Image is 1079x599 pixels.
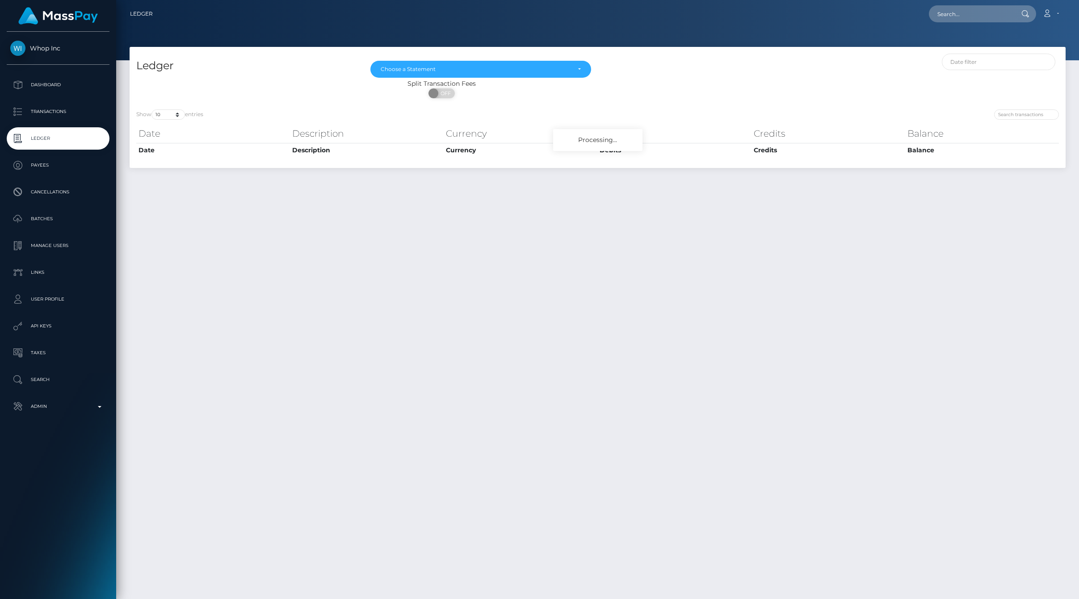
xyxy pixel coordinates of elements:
[10,293,106,306] p: User Profile
[905,143,1059,157] th: Balance
[597,143,751,157] th: Debits
[10,319,106,333] p: API Keys
[290,125,444,142] th: Description
[136,58,357,74] h4: Ledger
[7,208,109,230] a: Batches
[752,143,905,157] th: Credits
[10,239,106,252] p: Manage Users
[942,54,1055,70] input: Date filter
[10,41,25,56] img: Whop Inc
[597,125,751,142] th: Debits
[752,125,905,142] th: Credits
[7,74,109,96] a: Dashboard
[7,154,109,176] a: Payees
[130,4,153,23] a: Ledger
[381,66,571,73] div: Choose a Statement
[10,132,106,145] p: Ledger
[444,125,597,142] th: Currency
[136,143,290,157] th: Date
[10,400,106,413] p: Admin
[10,185,106,199] p: Cancellations
[18,7,98,25] img: MassPay Logo
[151,109,185,120] select: Showentries
[7,181,109,203] a: Cancellations
[7,235,109,257] a: Manage Users
[10,105,106,118] p: Transactions
[10,78,106,92] p: Dashboard
[7,315,109,337] a: API Keys
[444,143,597,157] th: Currency
[130,79,754,88] div: Split Transaction Fees
[433,88,456,98] span: OFF
[994,109,1059,120] input: Search transactions
[136,125,290,142] th: Date
[10,159,106,172] p: Payees
[370,61,591,78] button: Choose a Statement
[929,5,1013,22] input: Search...
[10,346,106,360] p: Taxes
[7,127,109,150] a: Ledger
[10,212,106,226] p: Batches
[553,129,642,151] div: Processing...
[10,266,106,279] p: Links
[7,261,109,284] a: Links
[136,109,203,120] label: Show entries
[7,342,109,364] a: Taxes
[10,373,106,386] p: Search
[7,288,109,310] a: User Profile
[7,44,109,52] span: Whop Inc
[905,125,1059,142] th: Balance
[290,143,444,157] th: Description
[7,369,109,391] a: Search
[7,395,109,418] a: Admin
[7,101,109,123] a: Transactions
